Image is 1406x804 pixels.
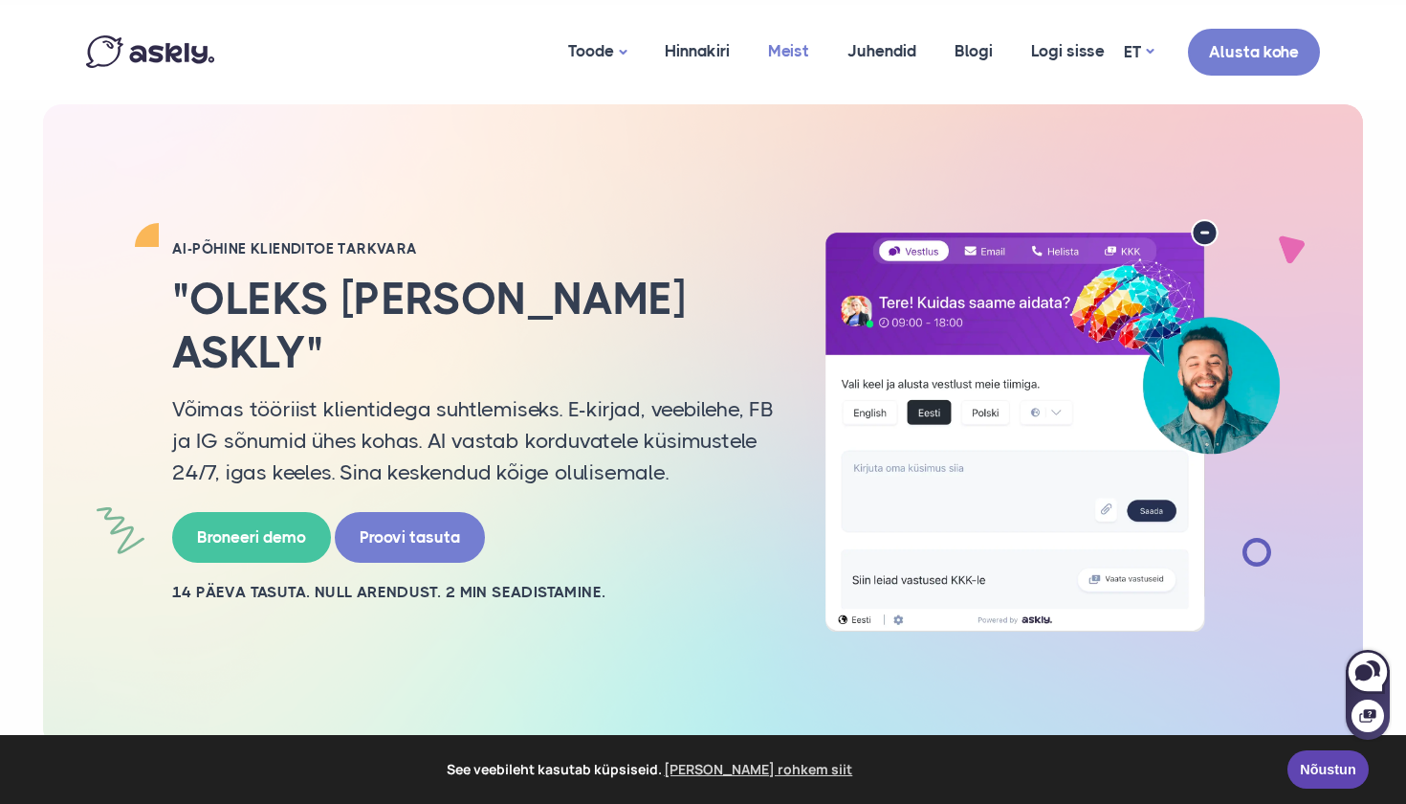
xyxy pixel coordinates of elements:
[749,5,828,98] a: Meist
[172,239,775,258] h2: AI-PÕHINE KLIENDITOE TARKVARA
[662,755,856,784] a: learn more about cookies
[335,512,485,563] a: Proovi tasuta
[828,5,935,98] a: Juhendid
[935,5,1012,98] a: Blogi
[172,582,775,603] h2: 14 PÄEVA TASUTA. NULL ARENDUST. 2 MIN SEADISTAMINE.
[172,273,775,378] h2: "Oleks [PERSON_NAME] Askly"
[86,35,214,68] img: Askly
[1124,38,1153,66] a: ET
[172,512,331,563] a: Broneeri demo
[646,5,749,98] a: Hinnakiri
[1344,646,1392,742] iframe: Askly chat
[172,393,775,488] p: Võimas tööriist klientidega suhtlemiseks. E-kirjad, veebilehe, FB ja IG sõnumid ühes kohas. AI va...
[549,5,646,100] a: Toode
[1287,750,1369,789] a: Nõustun
[803,219,1301,633] img: AI multilingual chat
[1012,5,1124,98] a: Logi sisse
[1188,29,1320,76] a: Alusta kohe
[28,755,1274,784] span: See veebileht kasutab küpsiseid.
